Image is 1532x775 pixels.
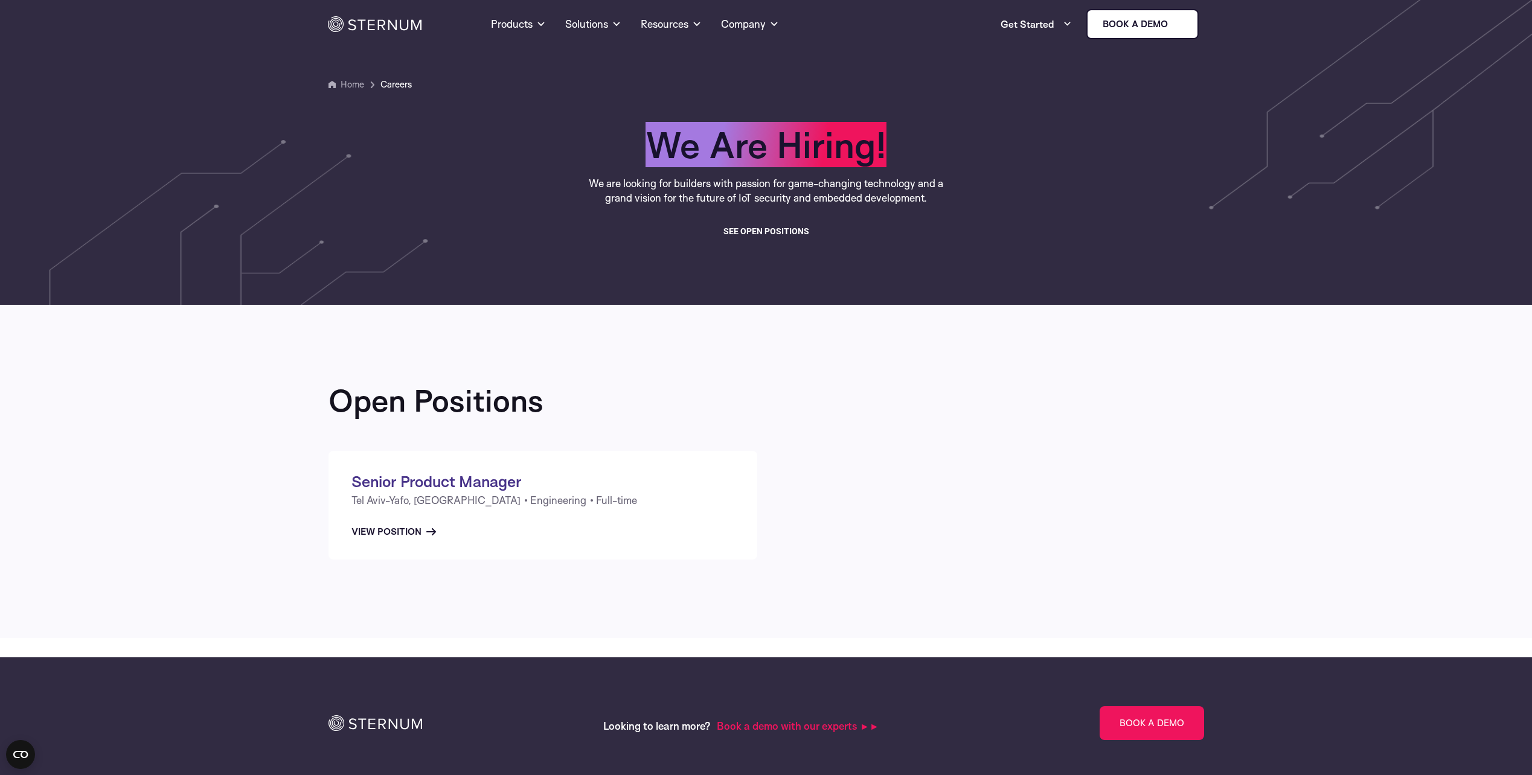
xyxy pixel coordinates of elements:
span: We Are Hiring! [646,122,886,167]
a: Solutions [565,2,621,46]
a: Book a demo [1086,9,1199,39]
h5: Senior Product Manager [351,471,734,491]
span: Looking to learn more? [603,719,711,732]
span: Tel Aviv-Yafo, [GEOGRAPHIC_DATA] [351,491,521,510]
span: Careers [380,77,412,92]
span: Book a demo with our experts ►► [717,719,879,732]
a: Home [341,78,364,90]
span: Engineering [530,491,586,510]
img: sternum iot [1173,19,1182,29]
span: Full-time [596,491,637,510]
a: Book a Demo [1100,706,1204,740]
a: Get Started [1001,12,1072,36]
a: Products [491,2,546,46]
img: icon [329,715,422,731]
a: Resources [641,2,702,46]
a: see open positions [723,224,809,238]
a: Company [721,2,779,46]
button: Open CMP widget [6,740,35,769]
h2: Open Positions [329,383,543,417]
p: We are looking for builders with passion for game-changing technology and a grand vision for the ... [585,176,947,205]
a: View Position [351,525,436,539]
